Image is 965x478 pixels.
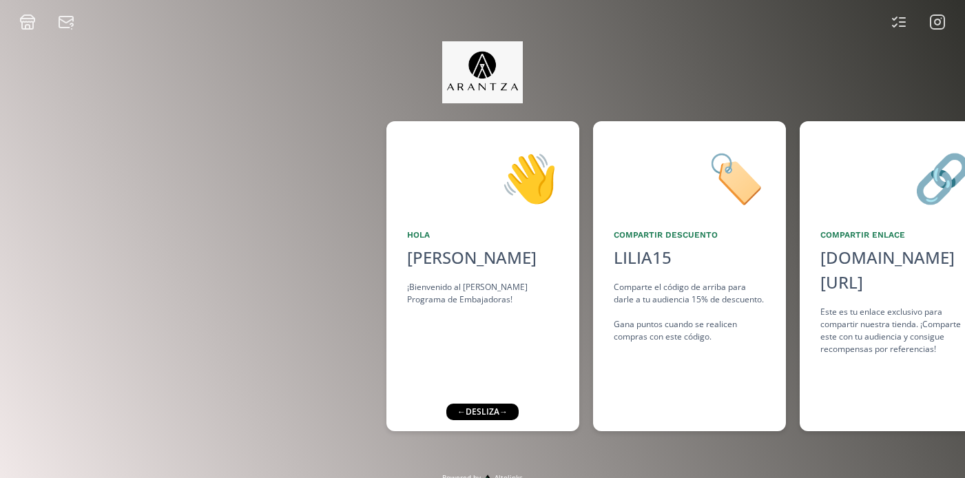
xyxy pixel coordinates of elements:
[407,245,559,270] div: [PERSON_NAME]
[614,281,765,343] div: Comparte el código de arriba para darle a tu audiencia 15% de descuento. Gana puntos cuando se re...
[407,142,559,212] div: 👋
[614,142,765,212] div: 🏷️
[614,245,672,270] div: LILIA15
[407,281,559,306] div: ¡Bienvenido al [PERSON_NAME] Programa de Embajadoras!
[614,229,765,241] div: Compartir Descuento
[442,41,523,103] img: jpq5Bx5xx2a5
[448,404,521,420] div: ← desliza →
[407,229,559,241] div: Hola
